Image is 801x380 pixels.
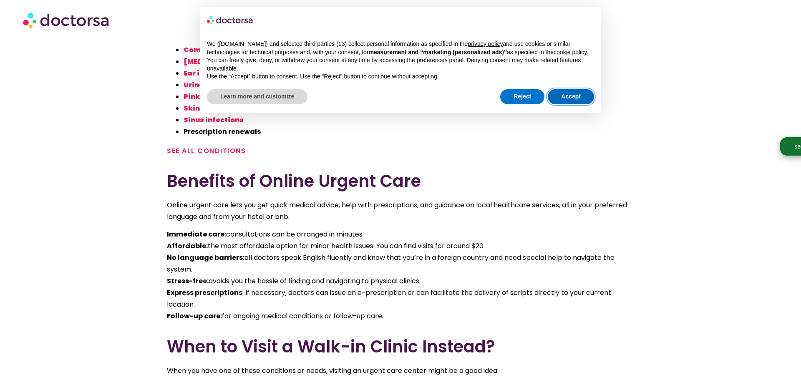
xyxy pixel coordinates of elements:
[184,68,235,78] a: Ear infections
[207,56,594,73] p: You can freely give, deny, or withdraw your consent at any time by accessing the preferences pane...
[167,146,246,156] a: SEE ALL CONDITIONS
[184,80,272,90] a: Urinary tract infections
[184,127,261,136] strong: Prescription renewals
[500,89,544,104] button: Reject
[167,311,222,321] strong: Follow-up care:
[167,337,634,357] h2: When to Visit a Walk-in Clinic Instead?
[167,229,634,322] p: consultations can be arranged in minutes. the most affordable option for minor health issues. You...
[167,229,226,239] strong: Immediate care:
[167,276,209,286] strong: Stress-free:
[167,199,634,223] p: Online urgent care lets you get quick medical advice, help with prescriptions, and guidance on lo...
[167,365,634,377] div: When you have one of these conditions or needs, visiting an urgent care center might be a good idea:
[167,288,242,297] strong: Express prescriptions
[184,57,248,66] a: [MEDICAL_DATA]
[369,49,507,55] strong: measurement and “marketing (personalized ads)”
[207,73,594,81] p: Use the “Accept” button to consent. Use the “Reject” button to continue without accepting.
[167,171,634,191] h2: Benefits of Online Urgent Care
[184,45,319,55] a: Common colds and [MEDICAL_DATA]
[184,115,244,125] a: Sinus infections
[184,103,227,113] a: Skin rashes
[548,89,594,104] button: Accept
[554,49,587,55] a: cookie policy
[167,241,208,251] strong: Affordable:
[167,253,244,262] strong: No language barriers:
[207,40,594,56] p: We ([DOMAIN_NAME]) and selected third parties (13) collect personal information as specified in t...
[207,89,307,104] button: Learn more and customize
[184,92,215,101] a: Pink eye
[207,13,254,27] img: logo
[468,40,503,47] a: privacy policy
